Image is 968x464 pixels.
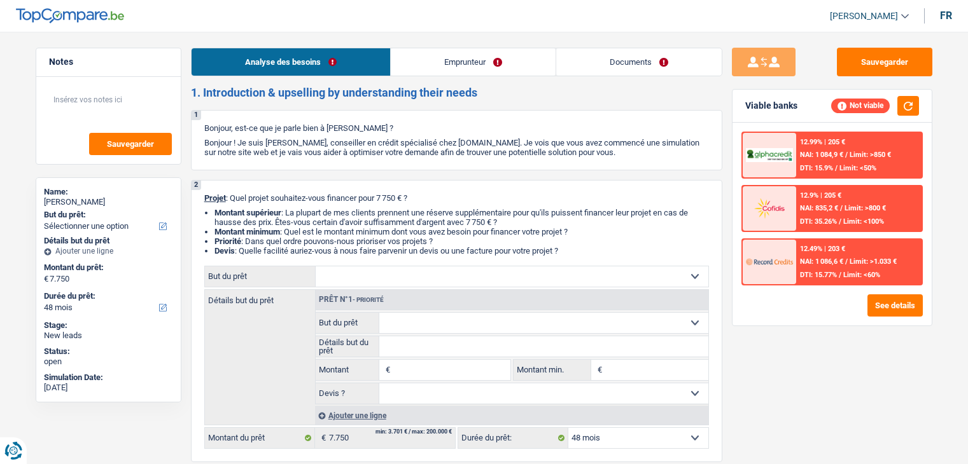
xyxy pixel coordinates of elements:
label: Détails but du prêt [205,290,315,304]
div: [PERSON_NAME] [44,197,173,207]
a: Documents [556,48,722,76]
button: Sauvegarder [89,133,172,155]
div: 1 [192,111,201,120]
span: € [591,360,605,380]
div: Name: [44,187,173,197]
span: Limit: <60% [843,271,880,279]
span: Devis [214,246,235,256]
h2: 1. Introduction & upselling by understanding their needs [191,86,722,100]
div: Viable banks [745,100,797,111]
span: / [845,257,848,266]
div: min: 3.701 € / max: 200.000 € [375,429,452,435]
span: - Priorité [353,296,384,303]
label: Durée du prêt: [458,428,568,448]
div: Prêt n°1 [316,296,387,304]
p: Bonjour ! Je suis [PERSON_NAME], conseiller en crédit spécialisé chez [DOMAIN_NAME]. Je vois que ... [204,138,709,157]
img: AlphaCredit [746,148,793,163]
a: Analyse des besoins [192,48,390,76]
span: / [840,204,843,212]
span: Sauvegarder [107,140,154,148]
span: DTI: 15.77% [800,271,837,279]
span: Limit: <50% [839,164,876,172]
div: open [44,357,173,367]
label: Montant du prêt [205,428,315,448]
p: Bonjour, est-ce que je parle bien à [PERSON_NAME] ? [204,123,709,133]
label: But du prêt [205,266,316,287]
span: Limit: >1.033 € [850,257,897,266]
span: / [845,151,848,159]
img: Record Credits [746,250,793,273]
h5: Notes [49,57,168,67]
label: But du prêt: [44,210,171,220]
label: Devis ? [316,383,380,404]
label: Montant min. [514,360,591,380]
span: NAI: 1 086,6 € [800,257,843,266]
div: Simulation Date: [44,372,173,383]
span: Projet [204,193,226,203]
strong: Priorité [214,236,241,246]
span: NAI: 1 084,9 € [800,151,843,159]
div: 2 [192,181,201,190]
span: / [839,271,841,279]
div: Détails but du prêt [44,236,173,246]
div: Stage: [44,320,173,331]
span: / [835,164,838,172]
label: Montant du prêt: [44,263,171,273]
div: Not viable [831,99,890,113]
div: Ajouter une ligne [315,406,708,425]
li: : La plupart de mes clients prennent une réserve supplémentaire pour qu'ils puissent financer leu... [214,208,709,227]
div: Ajouter une ligne [44,247,173,256]
p: : Quel projet souhaitez-vous financer pour 7 750 € ? [204,193,709,203]
strong: Montant minimum [214,227,280,236]
span: / [839,217,841,226]
span: NAI: 835,2 € [800,204,838,212]
button: Sauvegarder [837,48,932,76]
label: Durée du prêt: [44,291,171,301]
div: 12.99% | 205 € [800,138,845,146]
span: Limit: >800 € [845,204,886,212]
label: But du prêt [316,313,380,333]
img: Cofidis [746,196,793,220]
a: [PERSON_NAME] [820,6,909,27]
span: € [315,428,329,448]
span: Limit: >850 € [850,151,891,159]
label: Détails but du prêt [316,336,380,357]
strong: Montant supérieur [214,208,281,217]
span: € [44,274,48,284]
span: DTI: 35.26% [800,217,837,226]
span: [PERSON_NAME] [830,11,898,22]
div: fr [940,10,952,22]
button: See details [867,294,923,317]
a: Emprunteur [391,48,556,76]
span: € [379,360,393,380]
span: DTI: 15.9% [800,164,833,172]
div: 12.9% | 205 € [800,191,841,200]
li: : Dans quel ordre pouvons-nous prioriser vos projets ? [214,236,709,246]
div: Status: [44,346,173,357]
div: 12.49% | 203 € [800,245,845,253]
label: Montant [316,360,380,380]
li: : Quelle facilité auriez-vous à nous faire parvenir un devis ou une facture pour votre projet ? [214,246,709,256]
div: New leads [44,331,173,341]
li: : Quel est le montant minimum dont vous avez besoin pour financer votre projet ? [214,227,709,236]
span: Limit: <100% [843,217,884,226]
img: TopCompare Logo [16,8,124,24]
div: [DATE] [44,383,173,393]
